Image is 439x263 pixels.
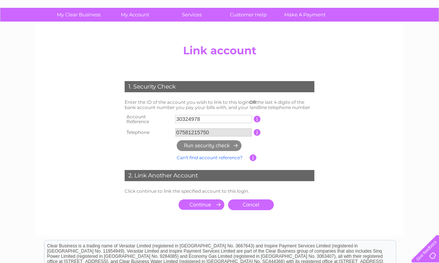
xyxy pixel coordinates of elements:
a: 0333 014 3131 [299,4,350,13]
div: 1. Security Check [125,81,314,93]
input: Information [254,116,261,123]
input: Submit [179,200,224,210]
input: Information [254,129,261,136]
a: Contact [390,32,408,37]
a: My Clear Business [48,8,109,22]
div: Clear Business is a trading name of Verastar Limited (registered in [GEOGRAPHIC_DATA] No. 3667643... [44,4,396,36]
input: Information [250,155,257,161]
a: Log out [414,32,432,37]
a: Energy [327,32,343,37]
a: Can't find account reference? [177,155,243,161]
th: Telephone [123,127,173,139]
td: Enter the ID of the account you wish to link to this login the last 4 digits of the bank account ... [123,98,316,112]
b: OR [249,100,256,105]
td: Click continue to link the specified account to this login. [123,187,316,196]
a: Services [161,8,222,22]
a: Cancel [228,200,274,211]
a: Customer Help [218,8,279,22]
a: Telecoms [347,32,370,37]
th: Account Reference [123,112,173,127]
div: 2. Link Another Account [125,170,314,182]
img: logo.png [15,19,53,42]
a: Blog [374,32,385,37]
a: My Account [105,8,166,22]
a: Make A Payment [274,8,336,22]
a: Water [308,32,322,37]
